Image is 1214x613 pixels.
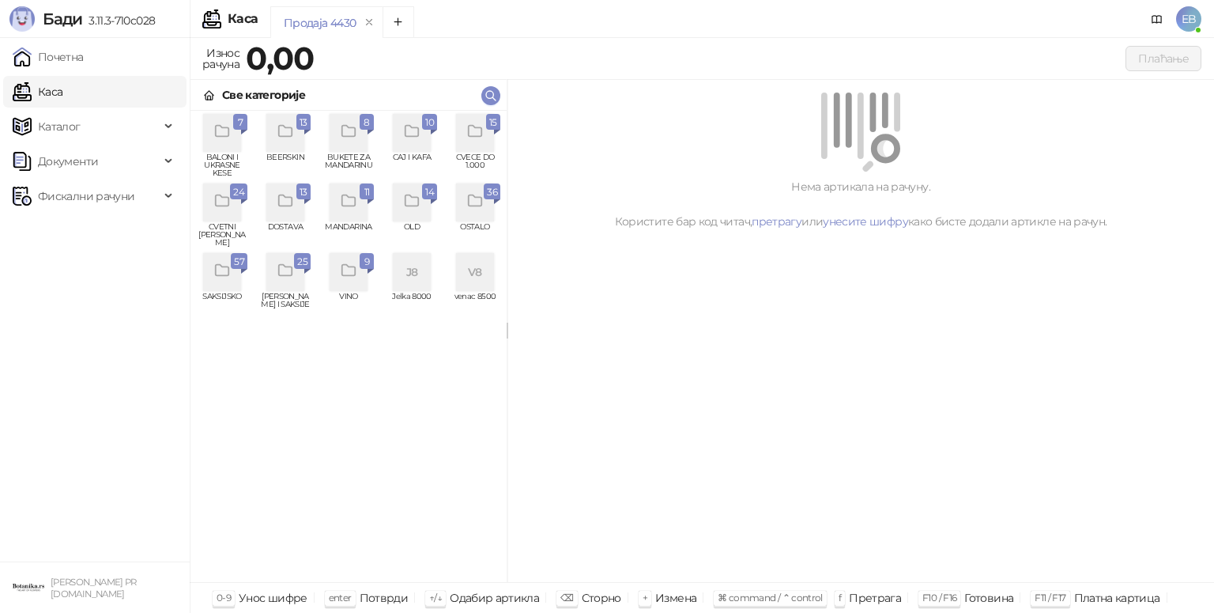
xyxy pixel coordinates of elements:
span: 9 [363,253,371,271]
span: 13 [300,114,307,131]
span: CVETNI [PERSON_NAME] [197,223,247,247]
div: Каса [228,13,258,25]
div: Нема артикала на рачуну. Користите бар код читач, или како бисте додали артикле на рачун. [526,178,1195,230]
div: Продаја 4430 [284,14,356,32]
div: Готовина [964,588,1013,608]
span: F11 / F17 [1035,592,1065,604]
span: 11 [363,184,371,201]
div: Платна картица [1074,588,1160,608]
span: CAJ I KAFA [386,153,437,177]
span: SAKSIJSKO [197,293,247,316]
span: Бади [43,9,82,28]
span: BUKETE ZA MANDARINU [323,153,374,177]
button: Add tab [383,6,414,38]
span: 15 [489,114,497,131]
div: Све категорије [222,86,305,104]
img: Logo [9,6,35,32]
span: [PERSON_NAME] I SAKSIJE [260,293,311,316]
span: 7 [236,114,244,131]
span: BEERSKIN [260,153,311,177]
img: 64x64-companyLogo-0e2e8aaa-0bd2-431b-8613-6e3c65811325.png [13,572,44,604]
span: CVECE DO 1.000 [450,153,500,177]
div: Одабир артикла [450,588,539,608]
span: 0-9 [217,592,231,604]
span: OLD [386,223,437,247]
div: Сторно [582,588,621,608]
span: ⌘ command / ⌃ control [718,592,823,604]
span: 3.11.3-710c028 [82,13,155,28]
small: [PERSON_NAME] PR [DOMAIN_NAME] [51,577,137,600]
div: Износ рачуна [199,43,243,74]
div: V8 [456,253,494,291]
a: Почетна [13,41,84,73]
span: ↑/↓ [429,592,442,604]
span: + [643,592,647,604]
div: Измена [655,588,696,608]
span: 36 [487,184,497,201]
span: f [839,592,841,604]
a: Каса [13,76,62,108]
div: Унос шифре [239,588,307,608]
div: grid [190,111,507,582]
span: 8 [363,114,371,131]
span: 13 [300,184,307,201]
span: venac 8500 [450,293,500,316]
button: Плаћање [1125,46,1201,71]
span: 10 [425,114,434,131]
span: enter [329,592,352,604]
span: VINO [323,293,374,316]
span: 14 [425,184,434,201]
span: ⌫ [560,592,573,604]
div: J8 [393,253,431,291]
a: претрагу [752,214,801,229]
strong: 0,00 [246,39,314,78]
span: Документи [38,146,98,177]
span: OSTALO [450,223,500,247]
span: MANDARINA [323,223,374,247]
span: BALONI I UKRASNE KESE [197,153,247,177]
span: F10 / F16 [922,592,956,604]
span: EB [1176,6,1201,32]
div: Претрага [849,588,901,608]
span: 57 [234,253,244,271]
span: 24 [233,184,244,201]
div: Потврди [360,588,409,608]
a: унесите шифру [823,214,908,229]
span: Каталог [38,111,81,142]
span: Фискални рачуни [38,180,134,212]
a: Документација [1144,6,1170,32]
span: Jelka 8000 [386,293,437,316]
span: DOSTAVA [260,223,311,247]
button: remove [359,16,379,29]
span: 25 [297,253,307,271]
